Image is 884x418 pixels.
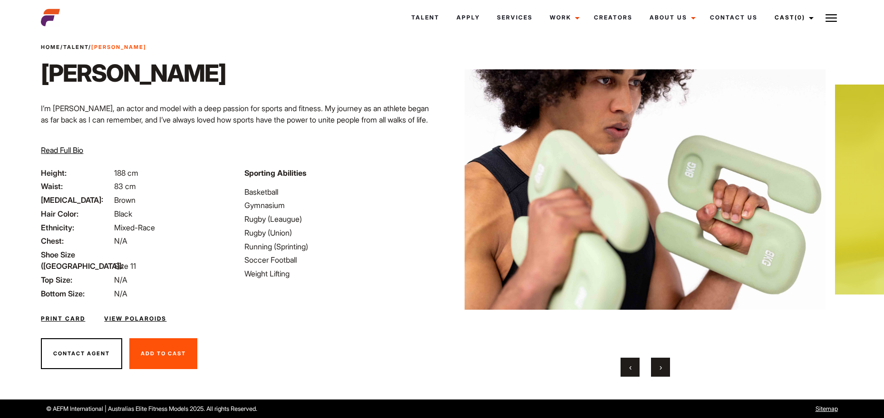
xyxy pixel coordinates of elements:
a: View Polaroids [104,314,166,323]
a: Home [41,44,60,50]
p: Throughout my career, I’ve had the pleasure of working with a diverse range of clients in the spo... [41,133,436,179]
span: N/A [114,289,127,298]
li: Basketball [244,186,437,198]
li: Running (Sprinting) [244,241,437,252]
button: Contact Agent [41,338,122,370]
li: Gymnasium [244,199,437,211]
span: N/A [114,236,127,246]
span: (0) [795,14,805,21]
span: Size 11 [114,261,136,271]
a: Print Card [41,314,85,323]
p: I’m [PERSON_NAME], an actor and model with a deep passion for sports and fitness. My journey as a... [41,103,436,125]
li: Rugby (Union) [244,227,437,238]
li: Weight Lifting [244,268,437,279]
strong: Sporting Abilities [244,168,306,178]
span: [MEDICAL_DATA]: [41,194,112,206]
a: Talent [403,5,448,30]
a: Talent [63,44,88,50]
a: Sitemap [816,405,838,412]
button: Add To Cast [129,338,197,370]
button: Read Full Bio [41,144,83,156]
span: Mixed-Race [114,223,155,232]
span: 188 cm [114,168,138,178]
span: Height: [41,167,112,179]
li: Soccer Football [244,254,437,266]
a: Apply [448,5,488,30]
span: Add To Cast [141,350,186,357]
a: Creators [585,5,641,30]
span: N/A [114,275,127,285]
span: Top Size: [41,274,112,285]
span: Hair Color: [41,208,112,219]
h1: [PERSON_NAME] [41,59,226,87]
img: DSC_5842_EDITED scaled [465,33,826,346]
span: Shoe Size ([GEOGRAPHIC_DATA]): [41,249,112,272]
span: Chest: [41,235,112,247]
p: © AEFM International | Australias Elite Fitness Models 2025. All rights Reserved. [46,404,503,413]
span: 83 cm [114,181,136,191]
span: Waist: [41,180,112,192]
a: Services [488,5,541,30]
img: Burger icon [826,12,837,24]
span: Next [660,362,662,372]
img: cropped-aefm-brand-fav-22-square.png [41,8,60,27]
a: Contact Us [701,5,766,30]
a: Work [541,5,585,30]
a: Cast(0) [766,5,819,30]
span: Bottom Size: [41,288,112,299]
a: About Us [641,5,701,30]
span: Read Full Bio [41,145,83,155]
strong: [PERSON_NAME] [91,44,146,50]
span: Previous [629,362,631,372]
span: / / [41,43,146,51]
span: Ethnicity: [41,222,112,233]
span: Brown [114,195,136,205]
span: Black [114,209,132,218]
li: Rugby (Leaugue) [244,213,437,225]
